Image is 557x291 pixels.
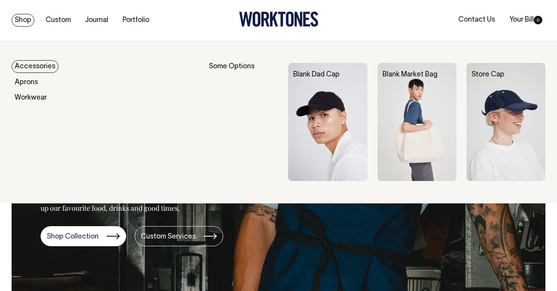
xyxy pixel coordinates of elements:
[466,63,545,181] img: Store Cap
[12,14,34,27] a: Shop
[82,14,111,27] a: Journal
[12,60,58,73] a: Accessories
[472,71,504,78] a: Store Cap
[455,14,498,26] a: Contact Us
[12,91,50,104] a: Workwear
[41,226,126,246] a: Shop Collection
[383,71,437,78] a: Blank Market Bag
[293,71,340,78] a: Blank Dad Cap
[288,63,367,181] img: Blank Dad Cap
[506,14,545,26] a: Your Bill0
[209,63,278,181] div: Some Options
[12,76,41,89] a: Aprons
[378,63,456,181] img: Blank Market Bag
[135,226,223,246] a: Custom Services
[534,16,542,24] span: 0
[120,14,152,27] a: Portfolio
[43,14,74,27] a: Custom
